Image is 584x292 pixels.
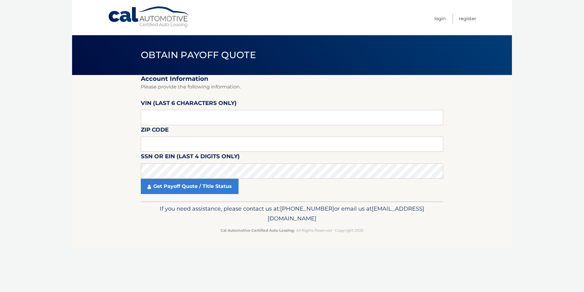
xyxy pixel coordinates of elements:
h2: Account Information [141,75,443,83]
a: Cal Automotive [108,6,190,28]
label: VIN (last 6 characters only) [141,99,237,110]
a: Login [434,13,446,24]
label: SSN or EIN (last 4 digits only) [141,152,240,163]
p: Please provide the following information. [141,83,443,91]
strong: Cal Automotive Certified Auto Leasing [221,228,294,233]
a: Register [459,13,476,24]
p: If you need assistance, please contact us at: or email us at [145,204,439,223]
span: [PHONE_NUMBER] [280,205,334,212]
label: Zip Code [141,125,169,137]
a: Get Payoff Quote / Title Status [141,179,239,194]
span: Obtain Payoff Quote [141,49,256,61]
p: - All Rights Reserved - Copyright 2025 [145,227,439,234]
